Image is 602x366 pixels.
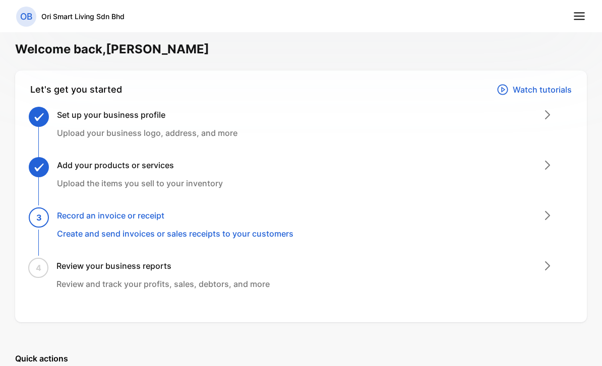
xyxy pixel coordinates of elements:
h3: Set up your business profile [57,109,237,121]
h3: Record an invoice or receipt [57,209,293,222]
p: Watch tutorials [513,84,572,96]
p: Review and track your profits, sales, debtors, and more [56,278,270,290]
p: Ori Smart Living Sdn Bhd [41,11,125,22]
p: Create and send invoices or sales receipts to your customers [57,228,293,240]
div: Let's get you started [30,83,122,97]
p: Upload your business logo, address, and more [57,127,237,139]
h1: Welcome back, [PERSON_NAME] [15,40,209,58]
p: OB [20,10,32,23]
h3: Review your business reports [56,260,270,272]
p: Upload the items you sell to your inventory [57,177,223,189]
a: Watch tutorials [497,83,572,97]
h3: Add your products or services [57,159,223,171]
p: Quick actions [15,352,587,364]
span: 3 [36,211,42,224]
span: 4 [36,262,41,274]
